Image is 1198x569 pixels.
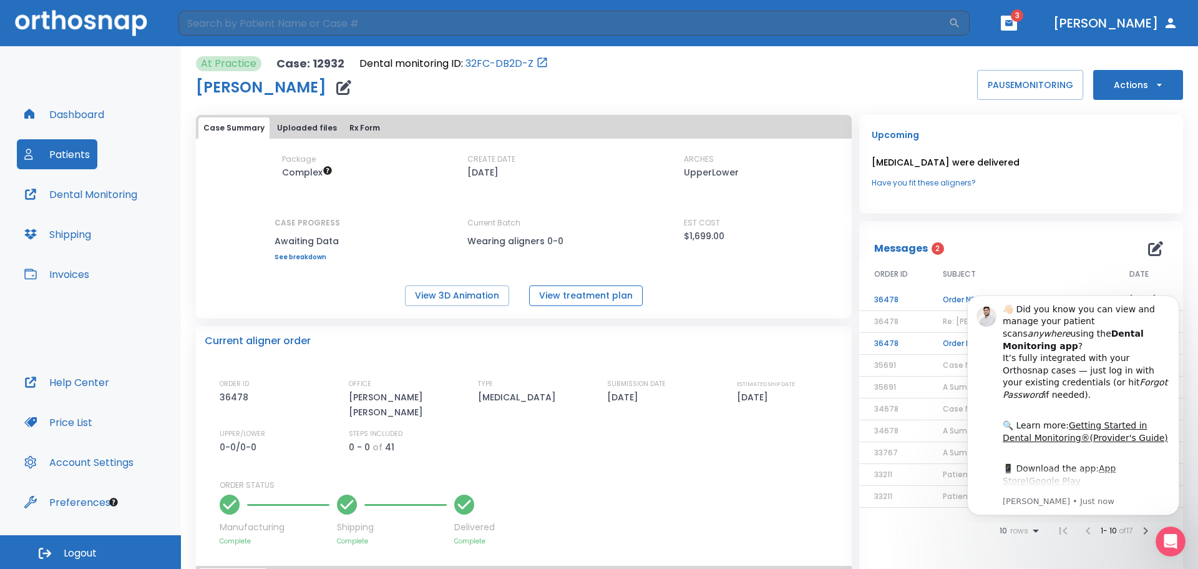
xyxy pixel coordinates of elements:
[874,382,896,392] span: 35691
[359,56,548,71] div: Open patient in dental monitoring portal
[198,117,270,139] button: Case Summary
[349,390,455,420] p: [PERSON_NAME] [PERSON_NAME]
[108,497,119,508] div: Tooltip anchor
[872,155,1171,170] p: [MEDICAL_DATA] were delivered
[454,537,495,546] p: Complete
[684,229,724,244] p: $1,699.00
[1101,525,1119,536] span: 1 - 10
[607,379,666,390] p: SUBMISSION DATE
[478,390,560,405] p: [MEDICAL_DATA]
[872,177,1171,189] a: Have you fit these aligners?
[54,179,222,240] div: 📱 Download the app: | ​ Let us know if you need help getting started!
[1000,527,1007,535] span: 10
[54,212,222,223] p: Message from Mohammed, sent Just now
[178,11,948,36] input: Search by Patient Name or Case #
[405,285,509,306] button: View 3D Animation
[465,56,533,71] a: 32FC-DB2D-Z
[220,537,329,546] p: Complete
[1011,9,1023,22] span: 3
[17,367,117,397] button: Help Center
[275,254,340,261] a: See breakdown
[220,480,843,491] p: ORDER STATUS
[1119,525,1133,536] span: of 17
[373,440,382,455] p: of
[1048,12,1183,34] button: [PERSON_NAME]
[943,425,1061,436] span: A Summary of your Treatment
[948,284,1198,523] iframe: Intercom notifications message
[874,425,898,436] span: 34678
[359,56,463,71] p: Dental monitoring ID:
[943,269,976,280] span: SUBJECT
[737,390,772,405] p: [DATE]
[220,521,329,534] p: Manufacturing
[220,440,261,455] p: 0-0/0-0
[932,242,944,255] span: 2
[64,547,97,560] span: Logout
[478,379,493,390] p: TYPE
[17,179,145,209] button: Dental Monitoring
[205,334,311,349] p: Current aligner order
[943,469,1131,480] span: Patient has 2 aligners left, please order next set!
[943,403,1078,414] span: Case Nearing Completion -- Upper
[1129,269,1149,280] span: DATE
[454,521,495,534] p: Delivered
[874,241,928,256] p: Messages
[467,217,580,229] p: Current Batch
[15,10,147,36] img: Orthosnap
[874,447,898,458] span: 33767
[17,447,141,477] button: Account Settings
[201,56,256,71] p: At Practice
[1007,527,1028,535] span: rows
[198,117,849,139] div: tabs
[1156,527,1186,557] iframe: Intercom live chat
[17,99,112,129] button: Dashboard
[276,56,344,71] p: Case: 12932
[349,379,371,390] p: OFFICE
[282,154,316,165] p: Package
[874,316,898,327] span: 36478
[220,390,253,405] p: 36478
[344,117,385,139] button: Rx Form
[349,428,402,440] p: STEPS INCLUDED
[385,440,394,455] p: 41
[17,487,118,517] button: Preferences
[80,192,132,202] a: Google Play
[349,440,370,455] p: 0 - 0
[737,379,795,390] p: ESTIMATED SHIP DATE
[282,166,333,179] span: Up to 50 Steps (100 aligners)
[928,289,1114,311] td: Order N36478 Remake Confirmation
[874,360,896,370] span: 35691
[874,491,892,502] span: 33211
[684,154,714,165] p: ARCHES
[467,154,515,165] p: CREATE DATE
[1093,70,1183,100] button: Actions
[943,382,1061,392] span: A Summary of your Treatment
[943,360,1043,370] span: Case Nearing Completion
[220,428,265,440] p: UPPER/LOWER
[977,70,1083,100] button: PAUSEMONITORING
[272,117,342,139] button: Uploaded files
[17,219,99,249] button: Shipping
[337,521,447,534] p: Shipping
[943,491,1131,502] span: Patient has 3 aligners left, please order next set!
[607,390,643,405] p: [DATE]
[17,139,97,169] button: Patients
[874,269,908,280] span: ORDER ID
[928,333,1114,355] td: Order N36478 Remake
[467,165,499,180] p: [DATE]
[17,407,100,437] button: Price List
[275,217,340,229] p: CASE PROGRESS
